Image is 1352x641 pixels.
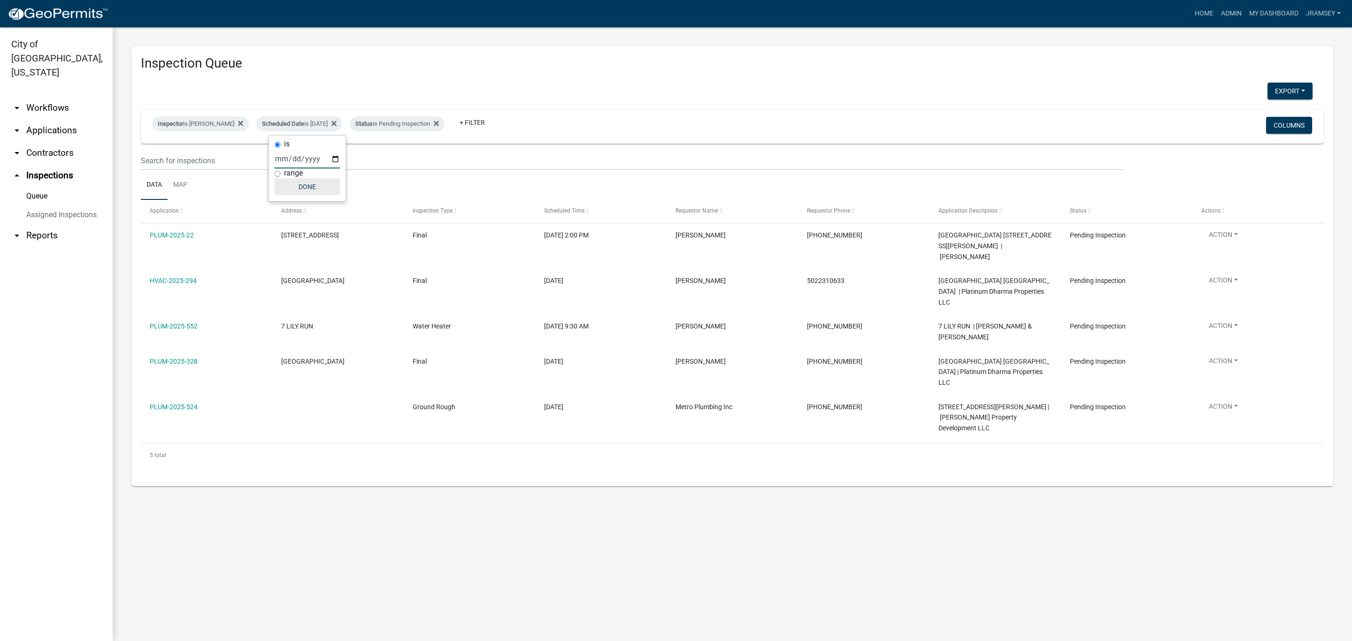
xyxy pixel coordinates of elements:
[141,55,1324,71] h3: Inspection Queue
[11,170,23,181] i: arrow_drop_up
[150,358,198,365] a: PLUM-2025-328
[1070,358,1126,365] span: Pending Inspection
[413,207,453,214] span: Inspection Type
[807,403,862,411] span: 812-246-0229
[262,120,304,127] span: Scheduled Date
[11,102,23,114] i: arrow_drop_down
[1201,321,1245,335] button: Action
[1201,207,1221,214] span: Actions
[350,116,445,131] div: is Pending Inspection
[938,322,1032,341] span: 7 LILY RUN | Keith James P & Linda F
[275,178,340,195] button: Done
[544,230,658,241] div: [DATE] 2:00 PM
[1245,5,1302,23] a: My Dashboard
[1201,275,1245,289] button: Action
[938,358,1049,387] span: 428 WATT STREET 428 Watt Street | Platinum Dharma Properties LLC
[807,207,850,214] span: Requestor Phone
[1191,5,1217,23] a: Home
[413,322,451,330] span: Water Heater
[667,200,798,222] datatable-header-cell: Requestor Name
[1070,277,1126,284] span: Pending Inspection
[141,170,168,200] a: Data
[938,207,998,214] span: Application Description
[1302,5,1344,23] a: jramsey
[141,200,272,222] datatable-header-cell: Application
[1192,200,1324,222] datatable-header-cell: Actions
[807,231,862,239] span: 502-376-8347
[281,358,345,365] span: 428 WATT STREET
[938,277,1049,306] span: 428 WATT STREET 428 Watt Street | Platinum Dharma Properties LLC
[272,200,404,222] datatable-header-cell: Address
[676,358,726,365] span: Shaan Bains
[168,170,193,200] a: Map
[256,116,342,131] div: is [DATE]
[1217,5,1245,23] a: Admin
[1061,200,1192,222] datatable-header-cell: Status
[281,231,339,239] span: 2513 UTICA PIKE
[452,114,492,131] a: + Filter
[150,277,197,284] a: HVAC-2025-294
[150,231,194,239] a: PLUM-2025-22
[676,231,726,239] span: KEVIN DUPONT
[676,277,726,284] span: Jeremy Ramsey
[404,200,535,222] datatable-header-cell: Inspection Type
[1201,356,1245,370] button: Action
[11,230,23,241] i: arrow_drop_down
[544,207,584,214] span: Scheduled Time
[141,443,1324,467] div: 5 total
[1070,403,1126,411] span: Pending Inspection
[1201,230,1245,244] button: Action
[413,358,427,365] span: Final
[544,356,658,367] div: [DATE]
[798,200,929,222] datatable-header-cell: Requestor Phone
[141,151,1124,170] input: Search for inspections
[281,277,345,284] span: 428 WATT STREET
[413,403,455,411] span: Ground Rough
[1070,231,1126,239] span: Pending Inspection
[544,402,658,412] div: [DATE]
[413,277,427,284] span: Final
[1070,322,1126,330] span: Pending Inspection
[544,321,658,332] div: [DATE] 9:30 AM
[11,147,23,159] i: arrow_drop_down
[281,322,313,330] span: 7 LILY RUN
[938,231,1052,260] span: 2513 UTICA PIKE 2513 Utica Pike | Hughes Katherine J
[676,207,718,214] span: Requestor Name
[929,200,1061,222] datatable-header-cell: Application Description
[676,322,726,330] span: JIM KEITH
[355,120,373,127] span: Status
[676,403,732,411] span: Metro Plumbing Inc
[535,200,667,222] datatable-header-cell: Scheduled Time
[1201,402,1245,415] button: Action
[1267,83,1313,99] button: Export
[1266,117,1312,134] button: Columns
[284,169,303,177] label: range
[807,322,862,330] span: 502-609-0130
[1070,207,1086,214] span: Status
[152,116,249,131] div: is [PERSON_NAME]
[150,403,198,411] a: PLUM-2025-524
[281,207,302,214] span: Address
[413,231,427,239] span: Final
[938,403,1049,432] span: 1144 Dustin's Way | Ellings Property Development LLC
[807,277,845,284] span: 5022310633
[284,140,290,148] label: is
[150,207,179,214] span: Application
[158,120,183,127] span: Inspector
[807,358,862,365] span: 502-715-6373
[11,125,23,136] i: arrow_drop_down
[150,322,198,330] a: PLUM-2025-552
[544,275,658,286] div: [DATE]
